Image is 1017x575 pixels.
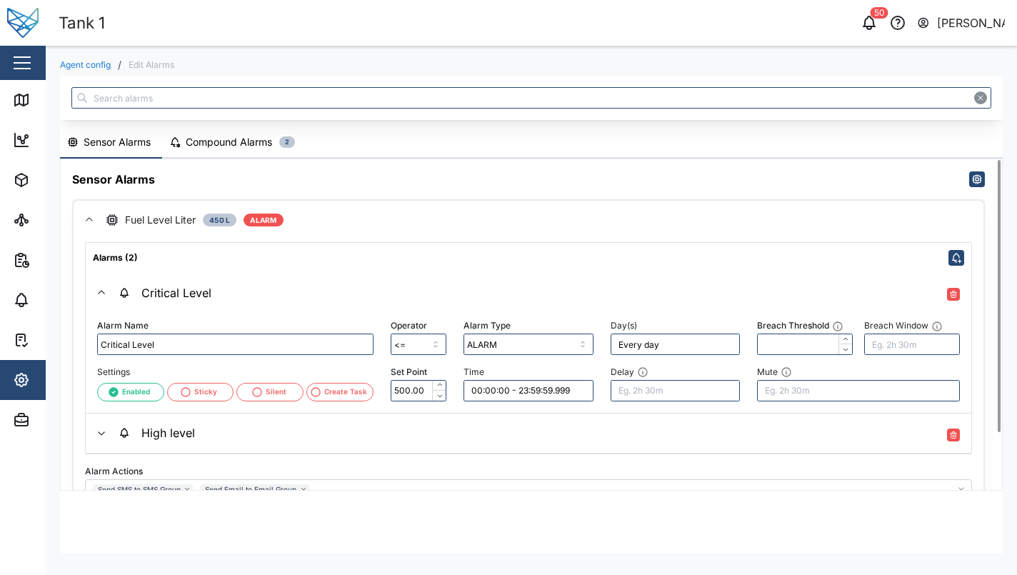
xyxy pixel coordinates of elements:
div: Tasks [37,332,76,348]
div: Create Task [324,386,367,398]
label: Set Point [391,366,427,379]
div: Fuel Level Liter450 LALARM [74,239,983,511]
span: ALARM [250,214,276,226]
input: Search alarms [71,87,991,109]
div: Alarms [37,292,81,308]
div: Edit Alarms [129,61,174,69]
input: Enter days [611,334,740,355]
label: Time [464,367,484,377]
div: Admin [37,412,79,428]
input: Eg. 2h 30m [864,334,960,355]
button: Enabled [97,383,164,401]
div: Sticky [194,386,217,398]
div: Map [37,92,69,108]
span: 450 L [209,214,230,226]
label: Settings [97,367,130,377]
div: Breach Threshold [757,319,829,333]
div: Sensor Alarms [84,134,151,150]
div: Critical Level [86,312,971,413]
h5: Sensor Alarms [72,171,155,188]
div: High level [119,426,195,439]
button: Sticky [167,383,234,401]
div: / [118,60,121,70]
div: Sites [37,212,71,228]
button: High level [86,414,971,453]
div: Enabled [122,386,150,398]
div: Silent [266,386,286,398]
div: Alarms (2) [93,251,138,265]
label: Day(s) [611,321,637,331]
div: Mute [757,366,778,379]
div: [PERSON_NAME] [937,14,1006,32]
label: Alarm Name [97,319,149,333]
div: Tank 1 [59,11,105,36]
div: Compound Alarms [186,134,272,150]
div: Critical Level [119,286,211,299]
input: Enter time [464,380,593,401]
div: Dashboard [37,132,101,148]
label: Alarm Actions [85,465,143,479]
span: 2 [285,137,289,147]
div: Delay [611,366,634,379]
span: Send Email to Email Group [205,484,296,496]
div: Breach Window [864,319,928,333]
span: Send SMS to SMS Group [98,484,181,496]
img: Main Logo [7,7,39,39]
a: Agent config [60,61,111,69]
input: Eg. 2h 30m [611,380,740,401]
div: 50 [871,7,888,19]
div: Settings [37,372,88,388]
button: [PERSON_NAME] [916,13,1006,33]
div: Fuel Level Liter [125,212,196,228]
label: Operator [391,319,427,333]
div: Assets [37,172,81,188]
input: Eg. 2h 30m [757,380,960,401]
button: Silent [236,383,304,401]
button: Fuel Level Liter450 LALARM [74,201,983,239]
button: Critical Level [86,273,971,312]
div: Reports [37,252,86,268]
button: Create Task [306,383,374,401]
label: Alarm Type [464,319,511,333]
